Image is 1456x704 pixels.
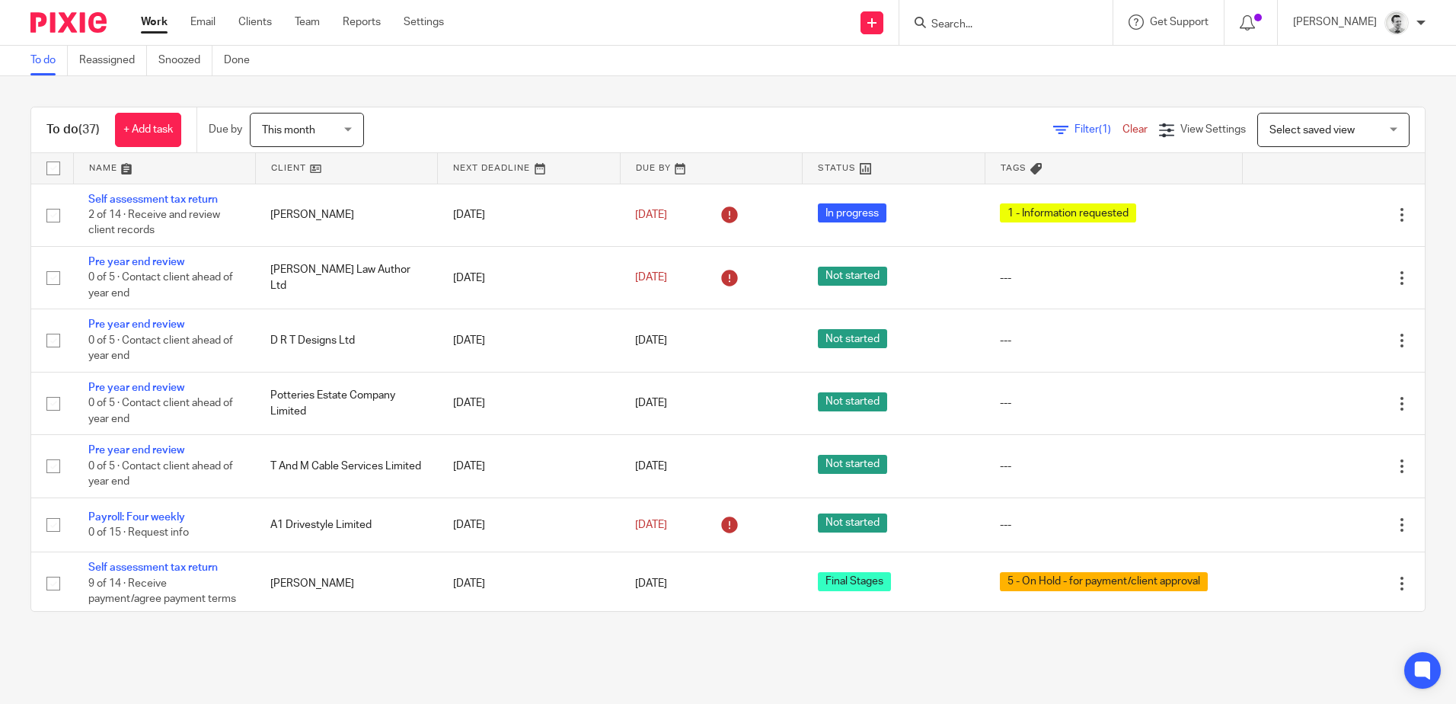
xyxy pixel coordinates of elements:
[88,398,233,424] span: 0 of 5 · Contact client ahead of year end
[343,14,381,30] a: Reports
[818,203,886,222] span: In progress
[1000,395,1227,411] div: ---
[88,210,220,236] span: 2 of 14 · Receive and review client records
[141,14,168,30] a: Work
[255,246,437,309] td: [PERSON_NAME] Law Author Ltd
[818,455,887,474] span: Not started
[88,512,185,523] a: Payroll: Four weekly
[1384,11,1409,35] img: Andy_2025.jpg
[88,382,184,393] a: Pre year end review
[255,184,437,246] td: [PERSON_NAME]
[88,319,184,330] a: Pre year end review
[1269,125,1355,136] span: Select saved view
[255,552,437,615] td: [PERSON_NAME]
[88,461,233,488] span: 0 of 5 · Contact client ahead of year end
[1293,14,1377,30] p: [PERSON_NAME]
[1150,17,1209,27] span: Get Support
[1074,124,1122,135] span: Filter
[255,498,437,552] td: A1 Drivestyle Limited
[1122,124,1148,135] a: Clear
[88,562,218,573] a: Self assessment tax return
[818,572,891,591] span: Final Stages
[79,46,147,75] a: Reassigned
[930,18,1067,32] input: Search
[238,14,272,30] a: Clients
[158,46,212,75] a: Snoozed
[255,435,437,498] td: T And M Cable Services Limited
[438,184,620,246] td: [DATE]
[209,122,242,137] p: Due by
[818,329,887,348] span: Not started
[88,335,233,362] span: 0 of 5 · Contact client ahead of year end
[30,12,107,33] img: Pixie
[438,246,620,309] td: [DATE]
[262,125,315,136] span: This month
[1000,333,1227,348] div: ---
[224,46,261,75] a: Done
[438,309,620,372] td: [DATE]
[818,514,887,533] span: Not started
[295,14,320,30] a: Team
[818,267,887,286] span: Not started
[635,520,667,530] span: [DATE]
[1180,124,1246,135] span: View Settings
[635,335,667,346] span: [DATE]
[88,578,236,605] span: 9 of 14 · Receive payment/agree payment terms
[635,398,667,409] span: [DATE]
[438,552,620,615] td: [DATE]
[88,194,218,205] a: Self assessment tax return
[1000,270,1227,286] div: ---
[88,445,184,456] a: Pre year end review
[255,309,437,372] td: D R T Designs Ltd
[190,14,216,30] a: Email
[438,372,620,434] td: [DATE]
[635,210,667,220] span: [DATE]
[1000,459,1227,474] div: ---
[78,123,100,136] span: (37)
[635,578,667,589] span: [DATE]
[1000,203,1136,222] span: 1 - Information requested
[818,392,887,411] span: Not started
[635,461,667,472] span: [DATE]
[438,435,620,498] td: [DATE]
[1000,572,1208,591] span: 5 - On Hold - for payment/client approval
[88,527,189,538] span: 0 of 15 · Request info
[88,273,233,299] span: 0 of 5 · Contact client ahead of year end
[1099,124,1111,135] span: (1)
[255,372,437,434] td: Potteries Estate Company Limited
[30,46,68,75] a: To do
[1000,517,1227,533] div: ---
[88,257,184,267] a: Pre year end review
[404,14,444,30] a: Settings
[46,122,100,138] h1: To do
[635,273,667,283] span: [DATE]
[438,498,620,552] td: [DATE]
[1001,164,1027,172] span: Tags
[115,113,181,147] a: + Add task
